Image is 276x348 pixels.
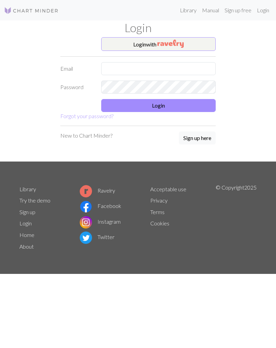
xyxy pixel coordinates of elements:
a: Sign up free [222,3,254,17]
button: Loginwith [101,37,216,51]
a: Ravelry [80,187,115,194]
a: Login [19,220,32,226]
a: Sign up here [179,131,216,145]
img: Ravelry [157,40,184,48]
a: Acceptable use [150,186,186,192]
a: Manual [199,3,222,17]
a: Cookies [150,220,169,226]
a: Forgot your password? [60,113,113,119]
button: Login [101,99,216,112]
a: Sign up [19,209,35,215]
img: Facebook logo [80,200,92,213]
p: New to Chart Minder? [60,131,112,140]
a: Privacy [150,197,168,204]
img: Ravelry logo [80,185,92,197]
button: Sign up here [179,131,216,144]
label: Password [56,81,97,94]
a: Facebook [80,203,121,209]
a: Twitter [80,234,114,240]
a: Library [19,186,36,192]
img: Twitter logo [80,232,92,244]
a: Instagram [80,218,121,225]
a: About [19,243,34,250]
a: Library [177,3,199,17]
img: Instagram logo [80,216,92,228]
p: © Copyright 2025 [216,183,257,252]
label: Email [56,62,97,75]
img: Logo [4,6,59,15]
a: Home [19,232,34,238]
h1: Login [15,20,261,34]
a: Terms [150,209,165,215]
a: Try the demo [19,197,50,204]
a: Login [254,3,272,17]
